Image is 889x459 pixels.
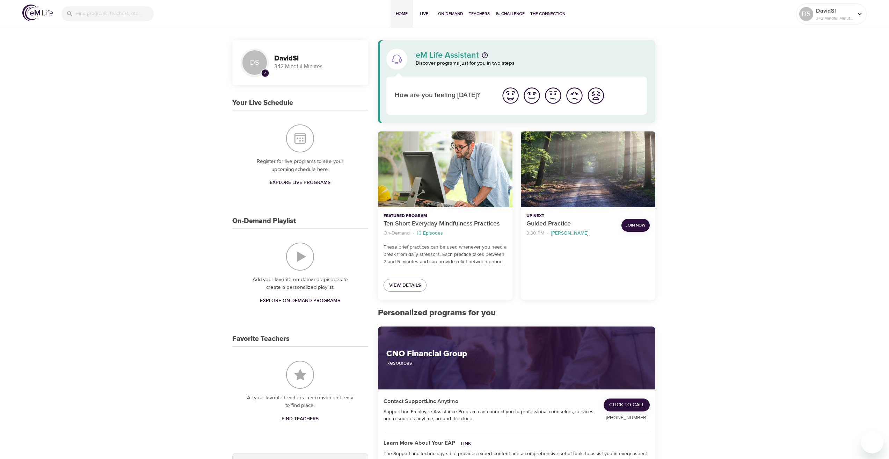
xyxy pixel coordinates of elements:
h3: Favorite Teachers [232,335,290,343]
p: Add your favorite on-demand episodes to create a personalized playlist. [246,276,354,292]
h5: Learn More About Your EAP [384,439,455,447]
p: [PHONE_NUMBER] [604,414,650,422]
button: I'm feeling ok [542,85,564,106]
button: Ten Short Everyday Mindfulness Practices [378,131,512,207]
button: I'm feeling great [500,85,521,106]
p: Ten Short Everyday Mindfulness Practices [384,219,507,229]
img: good [522,86,541,105]
a: Link [461,440,471,447]
img: Your Live Schedule [286,124,314,152]
span: Teachers [469,10,490,17]
button: Join Now [621,219,650,232]
img: bad [565,86,584,105]
button: Guided Practice [521,131,655,207]
span: Click to Call [609,401,644,409]
img: eM Life Assistant [391,53,402,65]
p: Register for live programs to see your upcoming schedule here. [246,158,354,173]
span: Explore Live Programs [270,178,330,187]
p: These brief practices can be used whenever you need a break from daily stressors. Each practice t... [384,244,507,266]
a: Click to Call [604,399,650,411]
input: Find programs, teachers, etc... [76,6,154,21]
h2: Personalized programs for you [378,308,656,318]
p: On-Demand [384,230,410,237]
span: Find Teachers [282,415,319,423]
p: All your favorite teachers in a convienient easy to find place. [246,394,354,410]
span: Home [393,10,410,17]
span: Live [416,10,432,17]
nav: breadcrumb [384,229,507,238]
button: I'm feeling worst [585,85,606,106]
img: great [501,86,520,105]
span: Explore On-Demand Programs [260,296,340,305]
img: logo [22,5,53,21]
li: · [547,229,548,238]
p: Featured Program [384,213,507,219]
span: The Connection [530,10,565,17]
h3: DavidSl [274,55,360,63]
p: How are you feeling [DATE]? [395,91,491,101]
h2: CNO Financial Group [386,349,647,359]
p: 342 Mindful Minutes [816,15,853,21]
p: DavidSl [816,7,853,15]
a: Explore Live Programs [267,176,333,189]
p: 3:30 PM [526,230,544,237]
span: On-Demand [438,10,463,17]
span: Join Now [626,222,646,229]
img: worst [586,86,605,105]
iframe: Button to launch messaging window [861,431,883,453]
h3: On-Demand Playlist [232,217,296,225]
p: Up Next [526,213,616,219]
button: I'm feeling good [521,85,542,106]
img: ok [544,86,563,105]
p: eM Life Assistant [416,51,479,59]
span: 1% Challenge [495,10,525,17]
p: [PERSON_NAME] [551,230,588,237]
a: Find Teachers [279,413,321,425]
p: Discover programs just for you in two steps [416,59,647,67]
a: View Details [384,279,427,292]
div: SupportLinc Employee Assistance Program can connect you to professional counselors, services, and... [384,408,596,422]
p: 342 Mindful Minutes [274,63,360,71]
h3: Your Live Schedule [232,99,293,107]
p: Guided Practice [526,219,616,229]
a: Explore On-Demand Programs [257,294,343,307]
h5: Contact SupportLinc Anytime [384,398,459,405]
span: View Details [389,281,421,290]
li: · [413,229,414,238]
p: Resources [386,359,647,367]
button: I'm feeling bad [564,85,585,106]
div: DS [799,7,813,21]
div: DS [241,49,269,77]
img: On-Demand Playlist [286,243,314,271]
p: 10 Episodes [417,230,443,237]
img: Favorite Teachers [286,361,314,389]
nav: breadcrumb [526,229,616,238]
